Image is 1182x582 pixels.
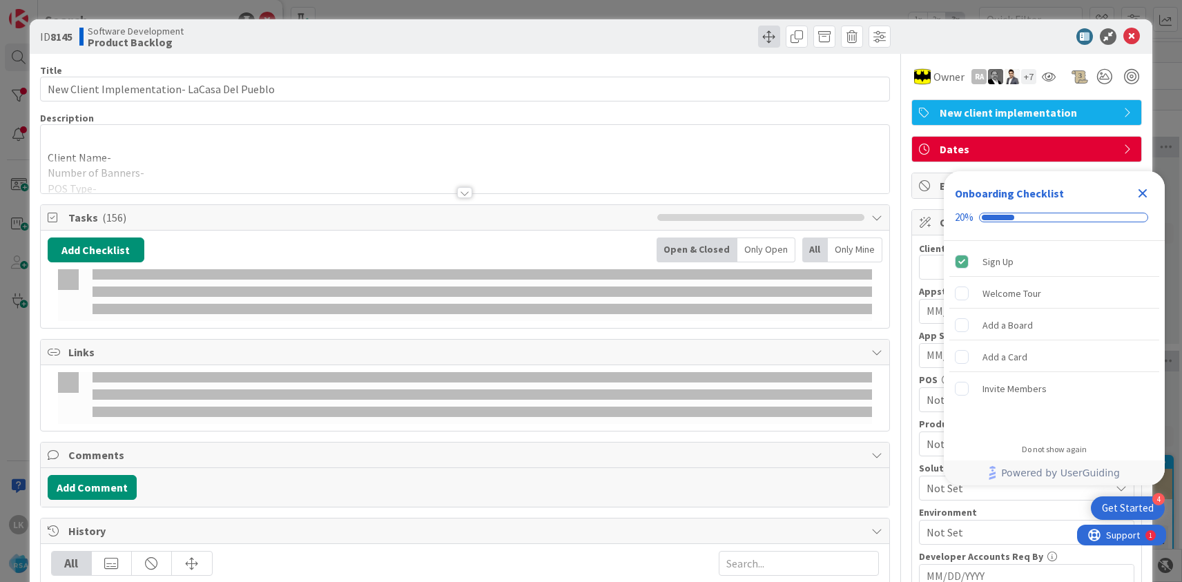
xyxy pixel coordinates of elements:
[48,237,144,262] button: Add Checklist
[50,30,72,43] b: 8145
[949,342,1159,372] div: Add a Card is incomplete.
[88,26,184,37] span: Software Development
[737,237,795,262] div: Only Open
[657,237,737,262] div: Open & Closed
[944,241,1165,435] div: Checklist items
[944,460,1165,485] div: Footer
[828,237,882,262] div: Only Mine
[48,150,882,166] p: Client Name-
[927,524,1110,541] span: Not Set
[802,237,828,262] div: All
[68,344,864,360] span: Links
[949,246,1159,277] div: Sign Up is complete.
[949,374,1159,404] div: Invite Members is incomplete.
[949,278,1159,309] div: Welcome Tour is incomplete.
[68,523,864,539] span: History
[68,447,864,463] span: Comments
[940,177,1116,194] span: Block
[940,141,1116,157] span: Dates
[919,419,1134,429] div: Product
[919,552,1134,561] div: Developer Accounts Req By
[48,475,137,500] button: Add Comment
[1022,444,1087,455] div: Do not show again
[982,253,1014,270] div: Sign Up
[927,300,1127,323] input: MM/DD/YYYY
[927,344,1127,367] input: MM/DD/YYYY
[914,68,931,85] img: AC
[88,37,184,48] b: Product Backlog
[933,68,965,85] span: Owner
[72,6,75,17] div: 1
[919,287,1134,296] div: Appstore Live By
[919,375,1134,385] div: POS
[102,211,126,224] span: ( 156 )
[40,64,62,77] label: Title
[982,380,1047,397] div: Invite Members
[919,242,946,255] label: Client
[955,211,973,224] div: 20%
[52,552,92,575] div: All
[927,436,1110,452] span: Not Set
[940,214,1116,231] span: Custom Fields
[40,28,72,45] span: ID
[1132,182,1154,204] div: Close Checklist
[1102,501,1154,515] div: Get Started
[951,460,1158,485] a: Powered by UserGuiding
[719,551,879,576] input: Search...
[1091,496,1165,520] div: Open Get Started checklist, remaining modules: 4
[1005,69,1020,84] img: BR
[1001,465,1120,481] span: Powered by UserGuiding
[29,2,63,19] span: Support
[927,480,1110,496] span: Not Set
[982,317,1033,333] div: Add a Board
[955,211,1154,224] div: Checklist progress: 20%
[982,285,1041,302] div: Welcome Tour
[919,463,1134,473] div: Solutions Required
[1021,69,1036,84] div: + 7
[944,171,1165,485] div: Checklist Container
[940,104,1116,121] span: New client implementation
[919,507,1134,517] div: Environment
[1152,493,1165,505] div: 4
[955,185,1064,202] div: Onboarding Checklist
[919,331,1134,340] div: App Submission By
[40,77,890,101] input: type card name here...
[68,209,650,226] span: Tasks
[927,391,1110,408] span: Not Set
[949,310,1159,340] div: Add a Board is incomplete.
[971,69,987,84] div: RA
[982,349,1027,365] div: Add a Card
[988,69,1003,84] img: RA
[40,112,94,124] span: Description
